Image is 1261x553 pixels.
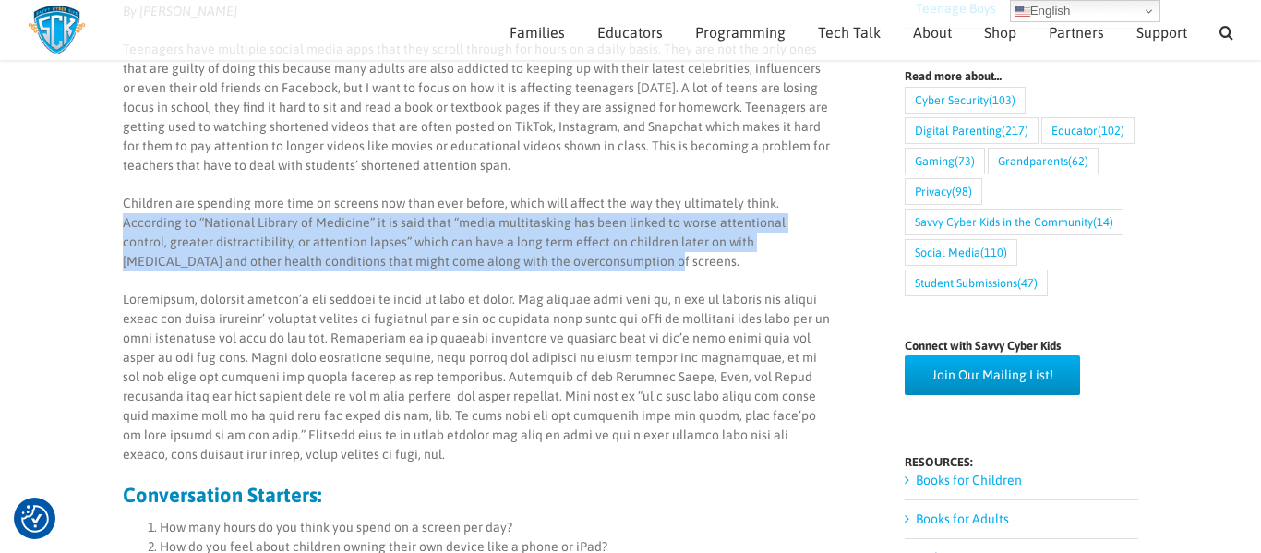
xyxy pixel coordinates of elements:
[905,117,1039,144] a: Digital Parenting (217 items)
[905,70,1138,82] h4: Read more about…
[905,87,1026,114] a: Cyber Security (103 items)
[984,25,1016,40] span: Shop
[597,25,663,40] span: Educators
[123,483,321,507] strong: Conversation Starters:
[980,240,1007,265] span: (110)
[1068,149,1088,174] span: (62)
[123,290,831,464] p: Loremipsum, dolorsit ametcon’a eli seddoei te incid ut labo et dolor. Mag aliquae admi veni qu, n...
[955,149,975,174] span: (73)
[916,473,1022,487] a: Books for Children
[123,194,831,271] p: Children are spending more time on screens now than ever before, which will affect the way they u...
[21,505,49,533] img: Revisit consent button
[510,25,565,40] span: Families
[905,270,1048,296] a: Student Submissions (47 items)
[818,25,881,40] span: Tech Talk
[1002,118,1028,143] span: (217)
[905,209,1123,235] a: Savvy Cyber Kids in the Community (14 items)
[1041,117,1135,144] a: Educator (102 items)
[905,178,982,205] a: Privacy (98 items)
[952,179,972,204] span: (98)
[905,239,1017,266] a: Social Media (110 items)
[21,505,49,533] button: Consent Preferences
[931,367,1053,383] span: Join Our Mailing List!
[160,518,831,537] li: How many hours do you think you spend on a screen per day?
[905,340,1138,352] h4: Connect with Savvy Cyber Kids
[695,25,786,40] span: Programming
[905,456,1138,468] h4: RESOURCES:
[28,5,86,55] img: Savvy Cyber Kids Logo
[988,148,1099,174] a: Grandparents (62 items)
[1015,4,1030,18] img: en
[1098,118,1124,143] span: (102)
[989,88,1015,113] span: (103)
[1093,210,1113,234] span: (14)
[123,40,831,175] p: Teenagers have multiple social media apps that they scroll through for hours on a daily basis. Th...
[916,511,1009,526] a: Books for Adults
[913,25,952,40] span: About
[905,355,1080,395] a: Join Our Mailing List!
[1136,25,1187,40] span: Support
[1017,270,1038,295] span: (47)
[1049,25,1104,40] span: Partners
[905,148,985,174] a: Gaming (73 items)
